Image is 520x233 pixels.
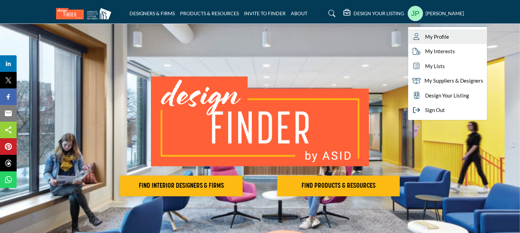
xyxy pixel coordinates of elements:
img: Site Logo [56,8,115,19]
span: My Interests [425,47,455,55]
a: PRODUCTS & RESOURCES [180,10,239,16]
span: Design Your Listing [425,92,469,100]
h5: DESIGN YOUR LISTING [354,10,404,17]
span: My Profile [425,33,449,41]
span: Sign Out [425,106,445,114]
button: FIND PRODUCTS & RESOURCES [277,176,400,196]
a: Search [322,8,340,19]
a: My Profile [408,29,487,44]
a: My Lists [408,59,487,74]
button: FIND INTERIOR DESIGNERS & FIRMS [120,176,243,196]
h5: [PERSON_NAME] [426,10,464,17]
h2: FIND PRODUCTS & RESOURCES [279,182,398,190]
a: Design Your Listing [408,88,487,103]
button: Show hide supplier dropdown [408,6,423,21]
a: My Interests [408,44,487,59]
a: ABOUT [291,10,308,16]
img: image [151,76,369,166]
span: My Suppliers & Designers [425,77,484,85]
a: My Suppliers & Designers [408,73,487,88]
a: DESIGNERS & FIRMS [129,10,175,16]
h2: FIND INTERIOR DESIGNERS & FIRMS [122,182,241,190]
span: My Lists [425,62,445,70]
div: DESIGN YOUR LISTING [344,9,404,18]
a: INVITE TO FINDER [244,10,286,16]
